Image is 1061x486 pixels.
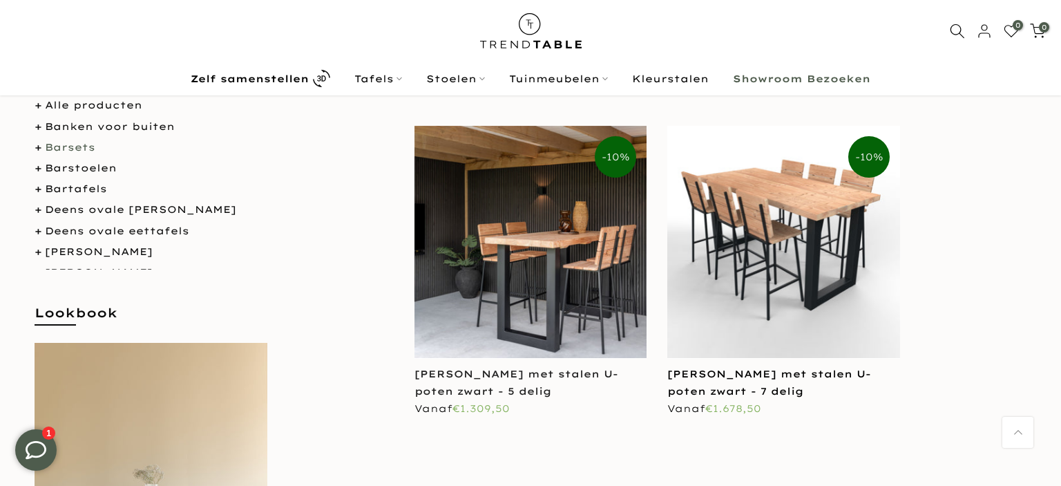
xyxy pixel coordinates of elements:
span: -10% [595,136,636,178]
a: Stoelen [414,71,497,87]
a: Deens ovale [PERSON_NAME] [45,203,236,216]
span: €1.678,50 [705,402,761,415]
h5: Lookbook [35,304,267,335]
a: Showroom Bezoeken [721,71,883,87]
span: Vanaf [414,402,510,415]
a: Zelf samenstellen [179,67,343,91]
a: Barstoelen [45,162,117,174]
span: -10% [848,136,890,178]
a: [PERSON_NAME] [45,266,153,279]
a: Tafels [343,71,414,87]
span: €1.309,50 [452,402,510,415]
a: Bartafels [45,183,107,195]
span: 0 [1013,20,1023,30]
span: Vanaf [667,402,761,415]
a: 0 [1004,24,1019,39]
a: Barsets [45,141,95,153]
a: Terug naar boven [1002,417,1033,448]
b: Showroom Bezoeken [733,74,870,84]
a: [PERSON_NAME] met stalen U-poten zwart - 7 delig [667,368,871,398]
a: Kleurstalen [620,71,721,87]
a: Banken voor buiten [45,120,175,133]
a: Alle producten [45,99,142,111]
span: 0 [1039,22,1049,32]
iframe: toggle-frame [1,415,70,485]
a: [PERSON_NAME] [45,245,153,258]
a: 0 [1030,24,1045,39]
b: Zelf samenstellen [191,74,309,84]
a: Deens ovale eettafels [45,225,189,237]
a: [PERSON_NAME] met stalen U-poten zwart - 5 delig [414,368,618,398]
a: Tuinmeubelen [497,71,620,87]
